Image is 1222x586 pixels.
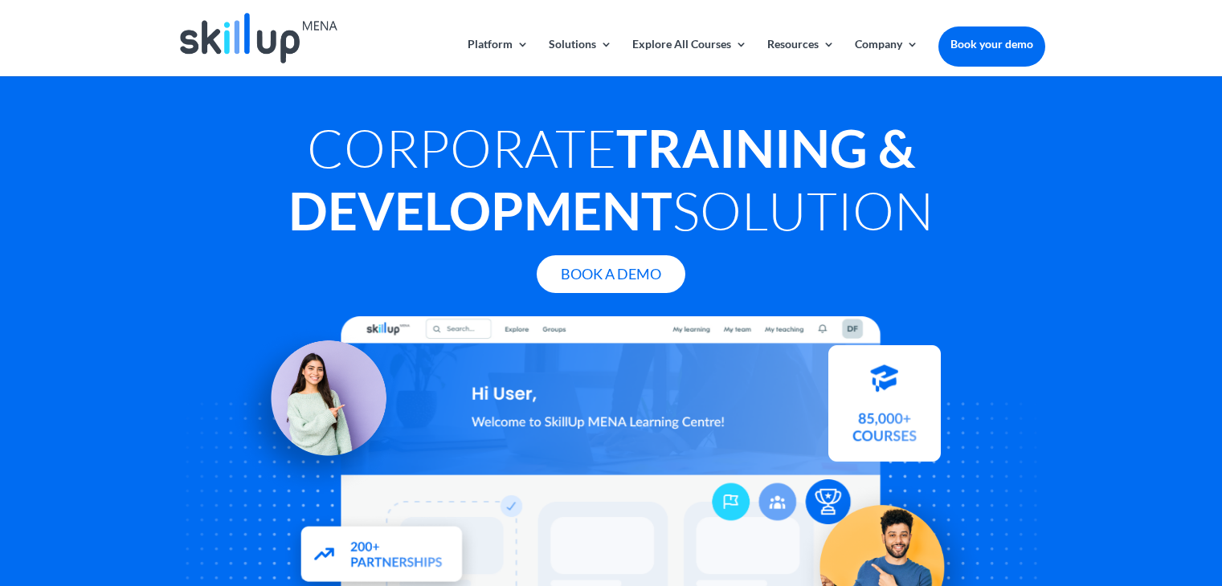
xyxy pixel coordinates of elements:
h1: Corporate Solution [178,116,1045,250]
a: Resources [767,39,835,76]
strong: Training & Development [288,116,915,242]
img: Courses library - SkillUp MENA [828,352,941,469]
img: Skillup Mena [180,13,337,63]
a: Platform [468,39,529,76]
a: Solutions [549,39,612,76]
a: Company [855,39,918,76]
a: Explore All Courses [632,39,747,76]
a: Book A Demo [537,255,685,293]
a: Book your demo [938,26,1045,62]
img: Learning Management Solution - SkillUp [229,322,403,495]
iframe: Chat Widget [954,413,1222,586]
